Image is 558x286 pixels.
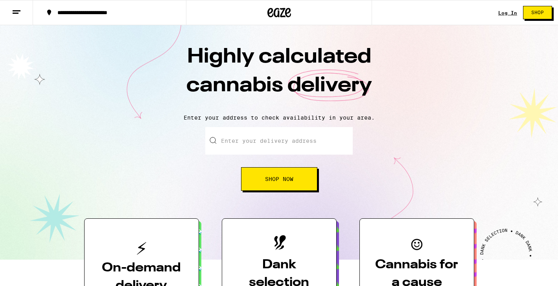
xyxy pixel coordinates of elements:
h1: Highly calculated cannabis delivery [142,43,417,108]
button: Shop [523,6,552,19]
span: Shop [531,10,544,15]
a: Log In [498,10,517,15]
a: Shop [517,6,558,19]
button: Shop Now [241,167,317,191]
span: Shop Now [265,176,293,182]
input: Enter your delivery address [205,127,353,155]
p: Enter your address to check availability in your area. [8,114,550,121]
